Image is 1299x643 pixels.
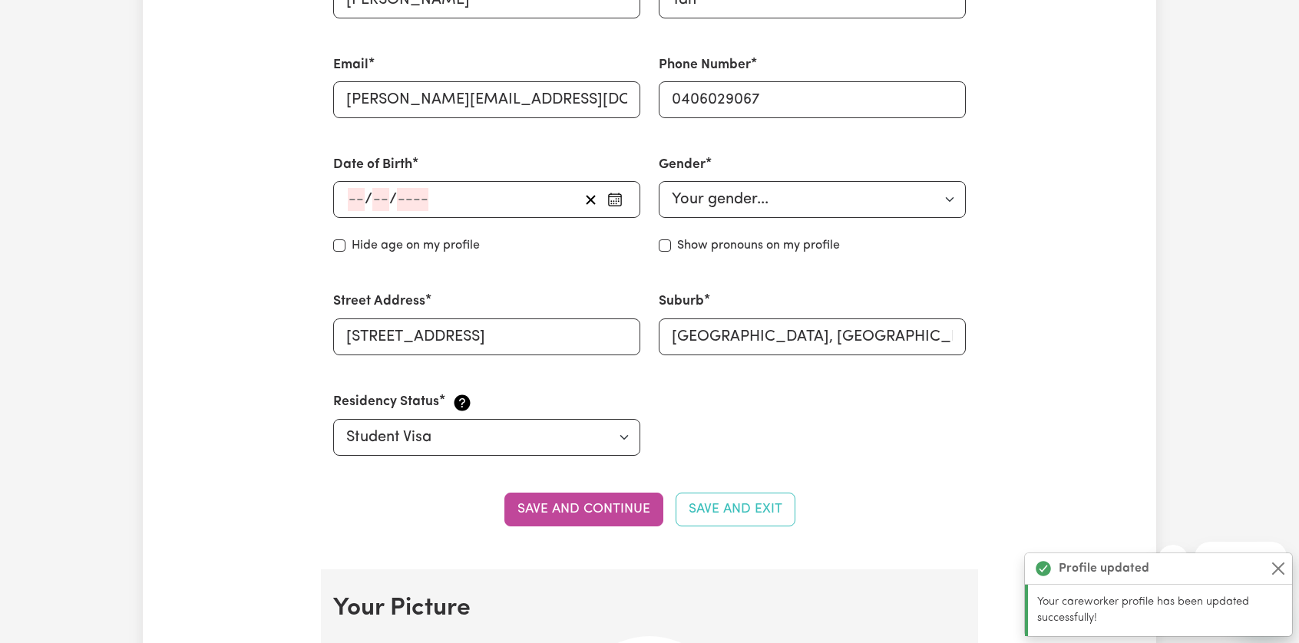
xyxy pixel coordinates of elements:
span: / [365,191,372,208]
button: Save and continue [504,493,663,526]
input: -- [348,188,365,211]
label: Phone Number [659,55,751,75]
label: Date of Birth [333,155,412,175]
button: Close [1269,559,1287,578]
label: Hide age on my profile [352,236,480,255]
span: Need any help? [9,11,93,23]
label: Suburb [659,292,704,312]
label: Residency Status [333,392,439,412]
label: Gender [659,155,706,175]
input: e.g. North Bondi, New South Wales [659,318,966,355]
h2: Your Picture [333,594,966,623]
label: Email [333,55,369,75]
strong: Profile updated [1059,559,1149,578]
button: Save and Exit [676,493,795,526]
span: / [389,191,397,208]
input: ---- [397,188,428,211]
input: -- [372,188,389,211]
label: Street Address [333,292,425,312]
p: Your careworker profile has been updated successfully! [1037,594,1283,627]
label: Show pronouns on my profile [677,236,840,255]
iframe: Message from company [1195,542,1287,575]
iframe: Close message [1158,545,1188,575]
